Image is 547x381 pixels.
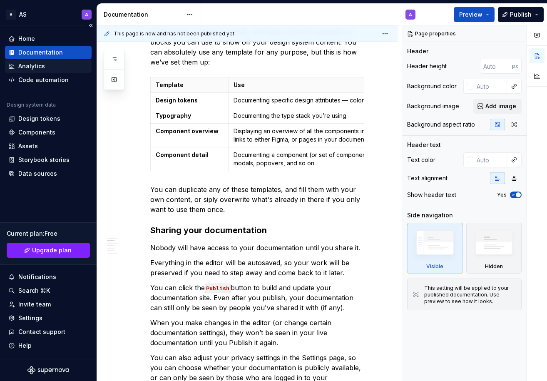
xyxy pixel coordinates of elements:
[407,191,456,199] div: Show header text
[18,156,70,164] div: Storybook stories
[454,7,495,22] button: Preview
[7,243,90,258] a: Upgrade plan
[150,243,364,253] p: Nobody will have access to your documentation until you share it.
[5,126,92,139] a: Components
[473,152,507,167] input: Auto
[18,142,38,150] div: Assets
[6,10,16,20] div: A
[5,167,92,180] a: Data sources
[150,184,364,214] p: You can duplicate any of these templates, and fill them with your own content, or siply overwrite...
[5,153,92,167] a: Storybook stories
[5,60,92,73] a: Analytics
[18,128,55,137] div: Components
[18,169,57,178] div: Data sources
[18,300,51,309] div: Invite team
[18,48,63,57] div: Documentation
[150,318,364,348] p: When you make changes in the editor (or change certain documentation settings), they won’t be see...
[85,11,88,18] div: A
[480,59,512,74] input: Auto
[18,115,60,123] div: Design tokens
[485,102,516,110] span: Add image
[407,120,475,129] div: Background aspect ratio
[407,211,453,219] div: Side navigation
[466,223,522,274] div: Hidden
[150,224,364,236] h3: Sharing your documentation
[5,298,92,311] a: Invite team
[234,96,444,105] p: Documenting specific design attributes — colors, shadows, radii, and so on.
[85,20,97,31] button: Collapse sidebar
[234,127,444,144] p: Displaying an overview of all the components in your design system, with links to either Figma, o...
[7,229,90,238] div: Current plan : Free
[473,79,507,94] input: Auto
[18,76,69,84] div: Code automation
[156,151,209,158] strong: Component detail
[27,366,69,374] svg: Supernova Logo
[407,174,448,182] div: Text alignment
[5,112,92,125] a: Design tokens
[5,32,92,45] a: Home
[18,62,45,70] div: Analytics
[407,141,441,149] div: Header text
[32,246,72,254] span: Upgrade plan
[7,102,56,108] div: Design system data
[150,283,364,313] p: You can click the button to build and update your documentation site. Even after you publish, you...
[485,263,503,270] div: Hidden
[407,82,457,90] div: Background color
[473,99,522,114] button: Add image
[234,112,444,120] p: Documenting the type stack you’re using.
[5,339,92,352] button: Help
[407,156,435,164] div: Text color
[205,284,231,293] code: Publish
[407,223,463,274] div: Visible
[5,73,92,87] a: Code automation
[18,314,42,322] div: Settings
[512,63,518,70] p: px
[156,127,219,134] strong: Component overview
[156,81,223,89] p: Template
[407,102,459,110] div: Background image
[150,258,364,278] p: Everything in the editor will be autosaved, so your work will be preserved if you need to step aw...
[114,30,236,37] span: This page is new and has not been published yet.
[426,263,443,270] div: Visible
[18,328,65,336] div: Contact support
[424,285,516,305] div: This setting will be applied to your published documentation. Use preview to see how it looks.
[156,97,198,104] strong: Design tokens
[18,286,50,295] div: Search ⌘K
[497,192,507,198] label: Yes
[498,7,544,22] button: Publish
[234,151,444,167] p: Documenting a component (or set of components) — buttons, input fields, modals, popovers, and so on.
[510,10,532,19] span: Publish
[5,139,92,153] a: Assets
[5,284,92,297] button: Search ⌘K
[18,341,32,350] div: Help
[18,273,56,281] div: Notifications
[156,112,191,119] strong: Typography
[407,47,428,55] div: Header
[409,11,412,18] div: A
[459,10,482,19] span: Preview
[18,35,35,43] div: Home
[2,5,95,23] button: AASA
[234,81,444,89] p: Use
[5,311,92,325] a: Settings
[5,270,92,284] button: Notifications
[407,62,447,70] div: Header height
[19,10,27,19] div: AS
[5,46,92,59] a: Documentation
[104,10,182,19] div: Documentation
[5,325,92,339] button: Contact support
